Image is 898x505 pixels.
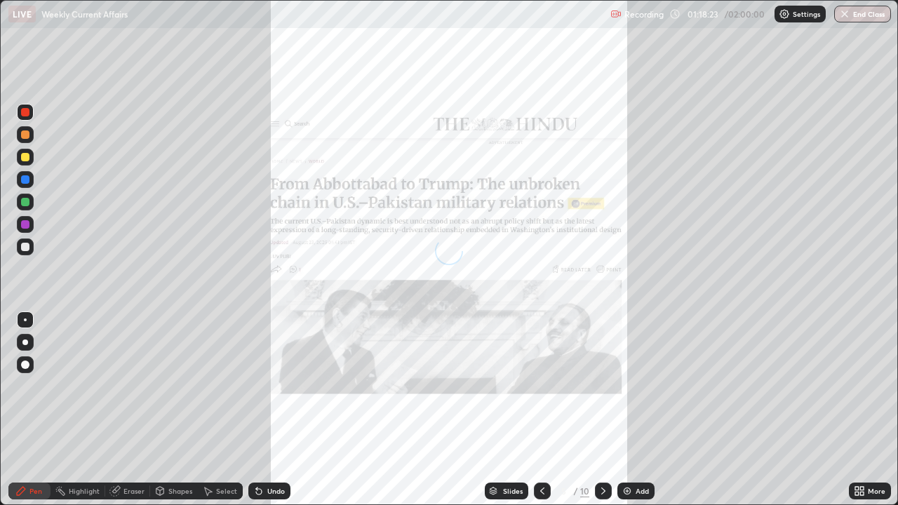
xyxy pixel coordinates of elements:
[622,485,633,497] img: add-slide-button
[839,8,850,20] img: end-class-cross
[41,8,128,20] p: Weekly Current Affairs
[580,485,589,497] div: 10
[834,6,891,22] button: End Class
[779,8,790,20] img: class-settings-icons
[123,487,145,494] div: Eraser
[610,8,622,20] img: recording.375f2c34.svg
[624,9,664,20] p: Recording
[868,487,885,494] div: More
[168,487,192,494] div: Shapes
[267,487,285,494] div: Undo
[556,487,570,495] div: 5
[636,487,649,494] div: Add
[13,8,32,20] p: LIVE
[793,11,820,18] p: Settings
[69,487,100,494] div: Highlight
[29,487,42,494] div: Pen
[503,487,523,494] div: Slides
[216,487,237,494] div: Select
[573,487,577,495] div: /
